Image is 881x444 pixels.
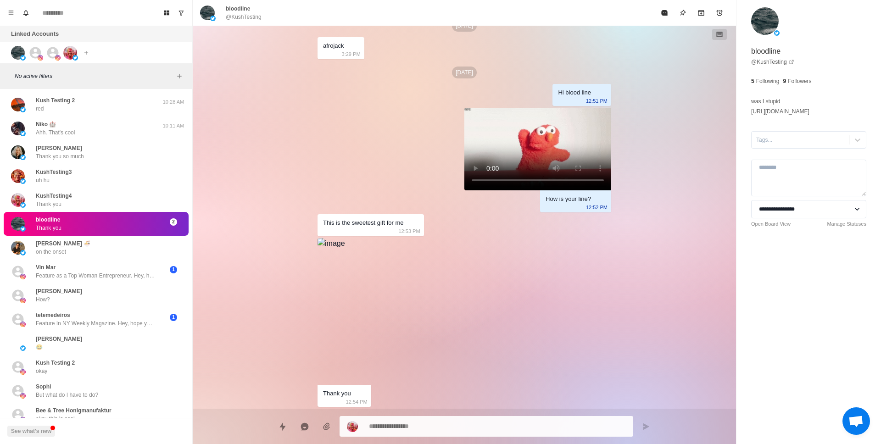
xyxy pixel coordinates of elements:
[452,67,477,78] p: [DATE]
[36,200,61,208] p: Thank you
[11,217,25,231] img: picture
[162,98,185,106] p: 10:28 AM
[36,311,70,319] p: tetemedeiros
[751,58,794,66] a: @KushTesting
[546,194,591,204] div: How is your line?
[226,13,262,21] p: @KushTesting
[20,155,26,160] img: picture
[72,55,78,61] img: picture
[20,369,26,375] img: picture
[36,248,66,256] p: on the onset
[36,391,98,399] p: But what do I have to do?
[655,4,674,22] button: Mark as read
[273,417,292,436] button: Quick replies
[318,238,345,249] img: image
[36,120,56,128] p: Niko 🏰
[174,6,189,20] button: Show unread conversations
[20,250,26,255] img: picture
[318,417,336,436] button: Add media
[11,145,25,159] img: picture
[20,274,26,279] img: picture
[36,406,112,415] p: Bee & Tree Honigmanufaktur
[586,202,608,212] p: 12:52 PM
[36,128,75,137] p: Ahh. That's cool
[20,393,26,399] img: picture
[11,46,25,60] img: picture
[36,216,60,224] p: bloodline
[788,77,811,85] p: Followers
[20,131,26,136] img: picture
[710,4,729,22] button: Add reminder
[4,6,18,20] button: Menu
[842,407,870,435] a: Open chat
[296,417,314,436] button: Reply with AI
[20,226,26,232] img: picture
[36,168,72,176] p: KushTesting3
[36,152,84,161] p: Thank you so much
[11,336,25,350] img: picture
[11,241,25,255] img: picture
[674,4,692,22] button: Pin
[162,122,185,130] p: 10:11 AM
[751,77,754,85] p: 5
[751,7,779,35] img: picture
[323,218,404,228] div: This is the sweetest gift for me
[20,178,26,184] img: picture
[11,122,25,135] img: picture
[18,6,33,20] button: Notifications
[36,383,51,391] p: Sophi
[751,46,781,57] p: bloodline
[36,96,75,105] p: Kush Testing 2
[586,96,608,106] p: 12:51 PM
[20,322,26,327] img: picture
[36,176,50,184] p: uh hu
[36,295,50,304] p: How?
[20,417,26,422] img: picture
[346,397,368,407] p: 12:54 PM
[15,72,174,80] p: No active filters
[7,426,55,437] button: See what's new
[36,144,82,152] p: [PERSON_NAME]
[751,220,791,228] a: Open Board View
[20,107,26,112] img: picture
[783,77,786,85] p: 9
[55,55,61,61] img: picture
[11,169,25,183] img: picture
[751,96,809,117] p: was I stupid [URL][DOMAIN_NAME]
[756,77,780,85] p: Following
[36,359,75,367] p: Kush Testing 2
[36,343,43,351] p: 😂
[170,218,177,226] span: 2
[827,220,866,228] a: Manage Statuses
[36,319,155,327] p: Feature In NY Weekly Magazine. Hey, hope you are doing well! We are doing a special feature in co...
[36,272,155,280] p: Feature as a Top Woman Entrepreneur. Hey, hope you are doing well! We are doing a special feature...
[63,46,77,60] img: picture
[210,16,216,21] img: picture
[36,224,61,232] p: Thank you
[36,105,44,113] p: red
[774,30,780,36] img: picture
[11,193,25,207] img: picture
[692,4,710,22] button: Archive
[36,287,82,295] p: [PERSON_NAME]
[323,41,344,51] div: afrojack
[200,6,215,20] img: picture
[323,388,351,399] div: Thank you
[11,29,59,39] p: Linked Accounts
[11,98,25,111] img: picture
[20,345,26,351] img: picture
[226,5,250,13] p: bloodline
[36,335,82,343] p: [PERSON_NAME]
[20,202,26,208] img: picture
[36,239,90,248] p: [PERSON_NAME] 🍜
[81,47,92,58] button: Add account
[347,421,358,432] img: picture
[170,266,177,273] span: 1
[38,55,43,61] img: picture
[637,417,655,436] button: Send message
[36,263,56,272] p: Vin Mar
[399,226,420,236] p: 12:53 PM
[36,367,47,375] p: okay
[170,314,177,321] span: 1
[558,88,591,98] div: Hi blood line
